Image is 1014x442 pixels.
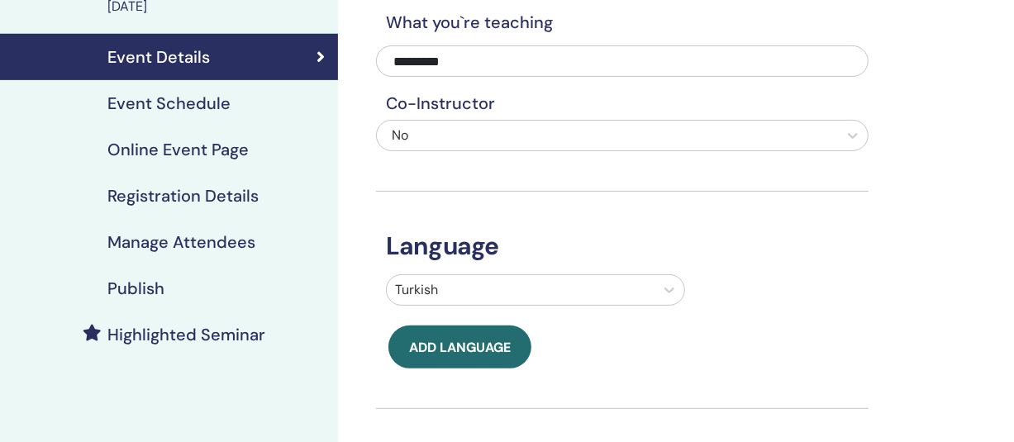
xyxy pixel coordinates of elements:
h4: Publish [107,278,164,298]
span: Add language [409,339,511,356]
h4: Manage Attendees [107,232,255,252]
h4: Event Schedule [107,93,231,113]
h4: Highlighted Seminar [107,325,265,345]
h3: Language [376,231,869,261]
span: No [392,126,408,144]
h4: Co-Instructor [376,93,869,113]
h4: What you`re teaching [376,12,869,32]
h4: Online Event Page [107,140,249,159]
button: Add language [388,326,531,368]
h4: Event Details [107,47,210,67]
h4: Registration Details [107,186,259,206]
